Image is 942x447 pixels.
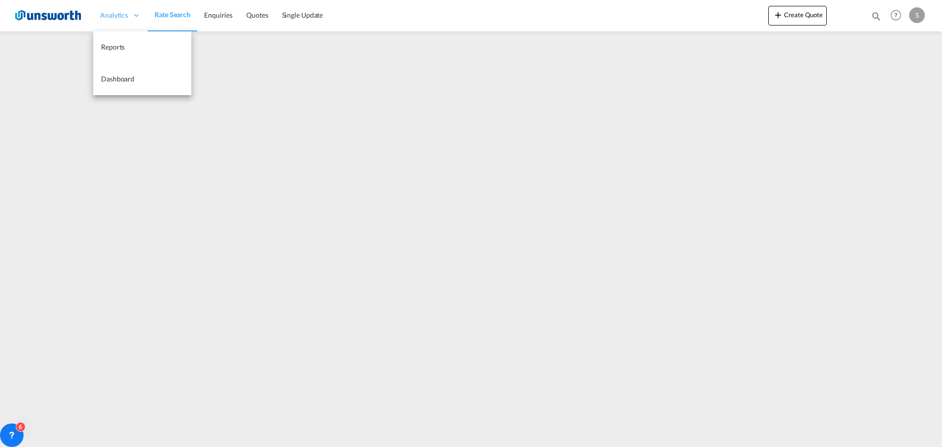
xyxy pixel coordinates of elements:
div: Help [888,7,909,25]
div: icon-magnify [871,11,882,26]
span: Dashboard [101,75,134,83]
a: Dashboard [93,63,191,95]
div: S [909,7,925,23]
md-icon: icon-magnify [871,11,882,22]
span: Help [888,7,904,24]
span: Enquiries [204,11,233,19]
span: Quotes [246,11,268,19]
span: Single Update [282,11,323,19]
span: Rate Search [155,10,190,19]
button: icon-plus 400-fgCreate Quote [768,6,827,26]
a: Reports [93,31,191,63]
span: Analytics [100,10,128,20]
md-icon: icon-plus 400-fg [772,9,784,21]
span: Reports [101,43,125,51]
img: 3748d800213711f08852f18dcb6d8936.jpg [15,4,81,26]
